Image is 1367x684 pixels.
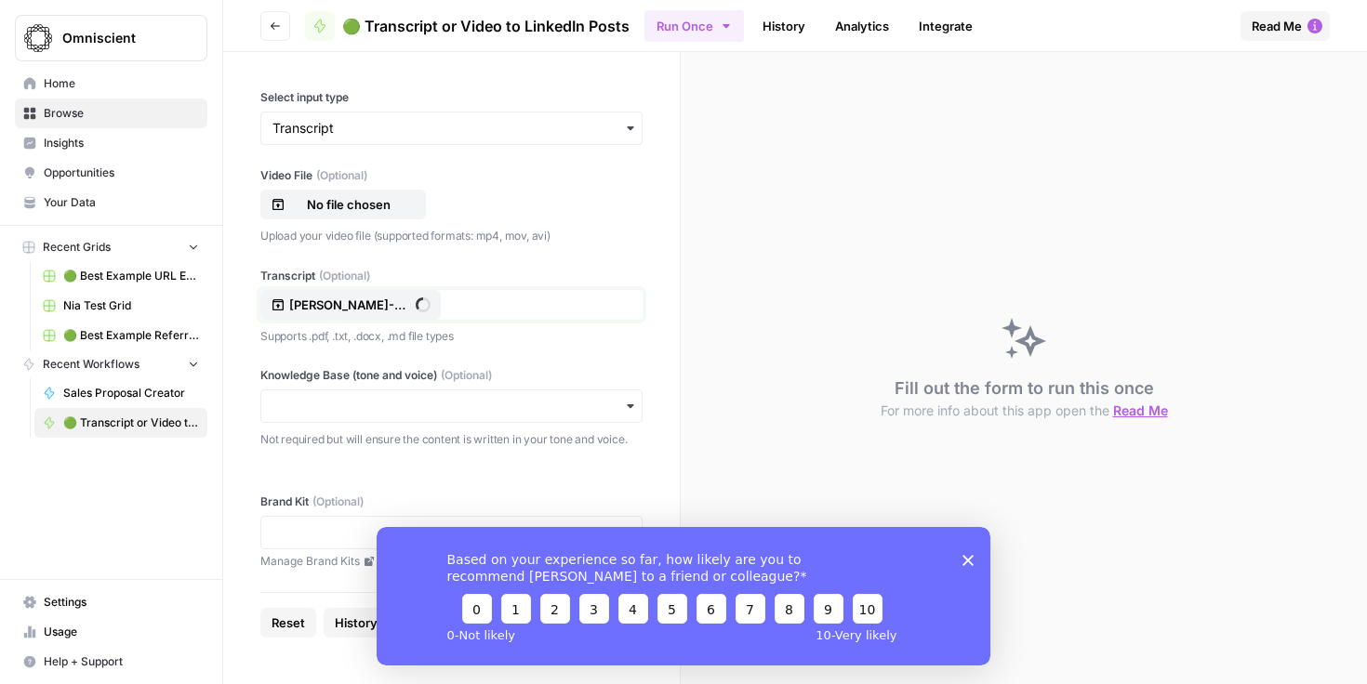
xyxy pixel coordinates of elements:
[316,167,367,184] span: (Optional)
[15,233,207,261] button: Recent Grids
[260,493,643,510] label: Brand Kit
[63,327,199,344] span: 🟢 Best Example Referring Domains Finder Grid (1)
[824,11,900,41] a: Analytics
[289,195,408,214] p: No file chosen
[15,69,207,99] a: Home
[44,105,199,122] span: Browse
[63,414,199,431] span: 🟢 Transcript or Video to LinkedIn Posts
[44,194,199,211] span: Your Data
[260,227,643,245] p: Upload your video file (supported formats: mp4, mov, avi)
[881,375,1168,420] div: Fill out the form to run this once
[260,608,316,638] button: Reset
[260,553,643,570] a: Manage Brand Kits
[15,188,207,217] a: Your Data
[1252,17,1302,35] span: Read Me
[21,21,55,55] img: Omniscient Logo
[34,321,207,350] a: 🟢 Best Example Referring Domains Finder Grid (1)
[43,356,139,373] span: Recent Workflows
[63,297,199,314] span: Nia Test Grid
[34,291,207,321] a: Nia Test Grid
[908,11,984,41] a: Integrate
[34,408,207,438] a: 🟢 Transcript or Video to LinkedIn Posts
[260,430,643,449] p: Not required but will ensure the content is written in your tone and voice.
[377,527,990,665] iframe: Survey from AirOps
[272,613,305,632] span: Reset
[15,647,207,677] button: Help + Support
[44,135,199,151] span: Insights
[63,268,199,284] span: 🟢 Best Example URL Extractor Grid (3)
[324,608,405,638] button: History
[644,10,744,42] button: Run Once
[342,15,630,37] span: 🟢 Transcript or Video to LinkedIn Posts
[751,11,816,41] a: History
[63,385,199,401] span: Sales Proposal Creator
[272,119,630,138] input: Transcript
[260,167,643,184] label: Video File
[289,296,408,314] p: [PERSON_NAME]-Khim-Chat-8b26ad56-3d6f.pdf
[15,158,207,188] a: Opportunities
[43,239,111,256] span: Recent Grids
[44,75,199,92] span: Home
[1241,11,1330,41] button: Read Me
[34,378,207,408] a: Sales Proposal Creator
[1113,402,1168,418] span: Read Me
[15,587,207,617] a: Settings
[44,653,199,670] span: Help + Support
[15,128,207,158] a: Insights
[15,99,207,128] a: Browse
[305,11,630,41] a: 🟢 Transcript or Video to LinkedIn Posts
[441,367,492,384] span: (Optional)
[260,268,643,284] label: Transcript
[260,190,426,219] button: No file chosen
[260,89,643,106] label: Select input type
[44,164,199,181] span: Opportunities
[260,290,441,320] button: [PERSON_NAME]-Khim-Chat-8b26ad56-3d6f.pdf
[335,613,378,632] span: History
[44,594,199,611] span: Settings
[319,268,370,284] span: (Optional)
[260,327,643,346] p: Supports .pdf, .txt, .docx, .md file types
[15,15,207,61] button: Workspace: Omniscient
[44,624,199,640] span: Usage
[15,617,207,647] a: Usage
[312,493,364,510] span: (Optional)
[881,401,1168,420] button: For more info about this app open the Read Me
[62,29,175,47] span: Omniscient
[15,350,207,378] button: Recent Workflows
[260,367,643,384] label: Knowledge Base (tone and voice)
[34,261,207,291] a: 🟢 Best Example URL Extractor Grid (3)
